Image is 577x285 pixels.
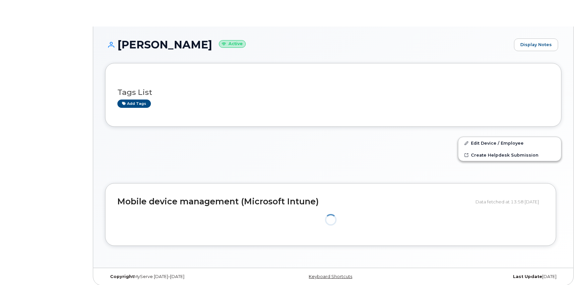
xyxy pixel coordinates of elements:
[476,195,544,208] div: Data fetched at 13:58 [DATE]
[514,38,558,51] a: Display Notes
[458,137,561,149] a: Edit Device / Employee
[110,274,134,279] strong: Copyright
[409,274,561,279] div: [DATE]
[219,40,246,48] small: Active
[105,39,511,50] h1: [PERSON_NAME]
[309,274,352,279] a: Keyboard Shortcuts
[117,197,471,206] h2: Mobile device management (Microsoft Intune)
[513,274,542,279] strong: Last Update
[117,100,151,108] a: Add tags
[105,274,257,279] div: MyServe [DATE]–[DATE]
[117,88,549,97] h3: Tags List
[458,149,561,161] a: Create Helpdesk Submission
